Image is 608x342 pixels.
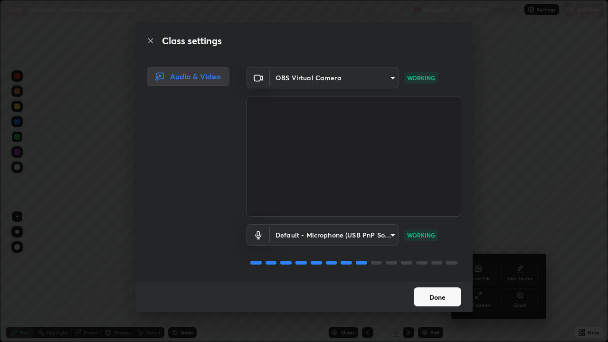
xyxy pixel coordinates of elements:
div: OBS Virtual Camera [270,224,399,246]
p: WORKING [407,74,435,82]
div: OBS Virtual Camera [270,67,399,88]
div: Audio & Video [147,67,229,86]
p: WORKING [407,231,435,239]
h2: Class settings [162,34,222,48]
button: Done [414,287,461,306]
